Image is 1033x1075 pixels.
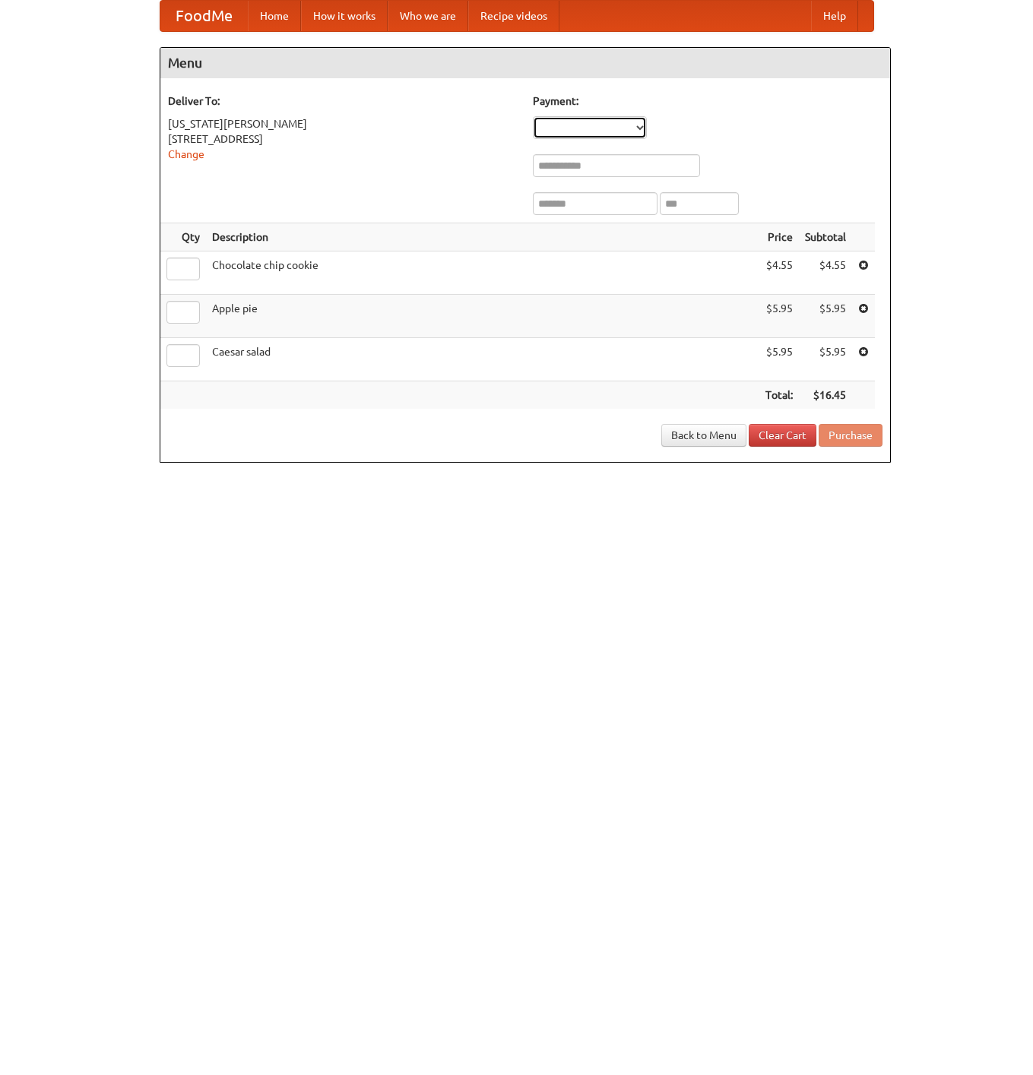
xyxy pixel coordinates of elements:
td: Apple pie [206,295,759,338]
a: How it works [301,1,388,31]
td: $5.95 [799,338,852,381]
td: $4.55 [799,251,852,295]
td: $5.95 [759,295,799,338]
a: FoodMe [160,1,248,31]
a: Home [248,1,301,31]
td: $5.95 [759,338,799,381]
div: [US_STATE][PERSON_NAME] [168,116,518,131]
th: Price [759,223,799,251]
th: $16.45 [799,381,852,409]
td: $5.95 [799,295,852,338]
td: Chocolate chip cookie [206,251,759,295]
td: $4.55 [759,251,799,295]
a: Clear Cart [749,424,816,447]
button: Purchase [819,424,882,447]
a: Change [168,148,204,160]
h5: Payment: [533,93,882,109]
th: Description [206,223,759,251]
td: Caesar salad [206,338,759,381]
a: Recipe videos [468,1,559,31]
th: Total: [759,381,799,409]
h4: Menu [160,48,890,78]
div: [STREET_ADDRESS] [168,131,518,147]
a: Back to Menu [661,424,746,447]
th: Subtotal [799,223,852,251]
a: Who we are [388,1,468,31]
a: Help [811,1,858,31]
h5: Deliver To: [168,93,518,109]
th: Qty [160,223,206,251]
